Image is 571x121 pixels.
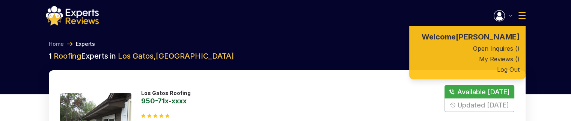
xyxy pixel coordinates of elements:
[54,51,81,60] span: Roofing
[409,64,526,75] button: Log Out
[409,30,526,43] a: Welcome [PERSON_NAME]
[46,40,526,48] nav: Breadcrumb
[409,43,526,54] a: Open Inquires ( )
[76,40,95,48] a: Experts
[49,51,526,61] h2: 1 Experts in
[141,97,191,104] a: 950-71x-xxxx
[518,12,526,19] img: Menu Icon
[409,54,526,64] a: My Reviews ( )
[46,6,99,26] img: logo
[141,90,191,96] p: Los Gatos Roofing
[509,15,512,17] img: Menu Icon
[494,10,505,21] img: Menu Icon
[49,40,64,48] a: Home
[118,51,234,60] span: Los Gatos , [GEOGRAPHIC_DATA]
